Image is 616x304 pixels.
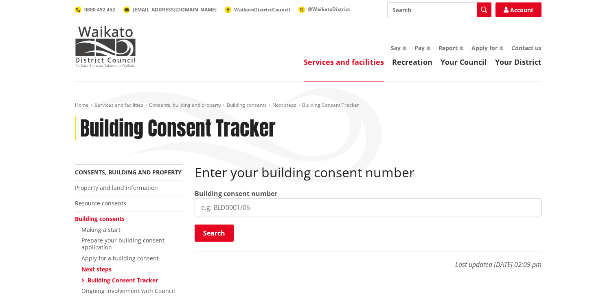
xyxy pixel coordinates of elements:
a: Consents, building and property [75,168,182,176]
a: Building consents [227,101,267,108]
a: Say it [391,44,406,52]
a: Next steps [81,265,112,273]
a: Consents, building and property [149,101,221,108]
a: Building Consent Tracker [88,276,158,284]
label: Building consent number [195,189,277,198]
a: Recreation [392,57,432,67]
a: Your Council [441,57,487,67]
a: Ongoing involvement with Council [81,287,175,295]
span: WaikatoDistrictCouncil [234,6,290,13]
span: @WaikatoDistrict [308,6,350,13]
a: [EMAIL_ADDRESS][DOMAIN_NAME] [123,6,217,13]
a: Property and land information [75,184,158,192]
a: Services and facilities [304,57,384,67]
nav: breadcrumb [75,102,541,109]
a: Resource consents [75,199,126,207]
a: Report it [438,44,463,52]
a: Making a start [81,226,121,234]
input: e.g. BLD0001/06 [195,198,541,216]
input: Search input [387,2,491,17]
a: Prepare your building consent application [81,236,164,251]
span: [EMAIL_ADDRESS][DOMAIN_NAME] [133,6,217,13]
a: Apply for a building consent [81,254,159,262]
a: Home [75,101,89,108]
a: Your District [495,57,541,67]
h1: Building Consent Tracker [80,117,276,141]
a: Building consents [75,215,125,222]
span: Building Consent Tracker [302,101,359,108]
a: WaikatoDistrictCouncil [225,6,290,13]
a: Next steps [272,101,296,108]
span: 0800 492 452 [84,6,115,13]
a: @WaikatoDistrict [298,6,350,13]
a: 0800 492 452 [75,6,115,13]
a: Contact us [511,44,541,52]
a: Services and facilities [94,101,143,108]
a: Pay it [414,44,430,52]
a: Apply for it [471,44,503,52]
button: Search [195,225,234,242]
p: Last updated [DATE] 02:09 pm [195,251,541,269]
img: Waikato District Council - Te Kaunihera aa Takiwaa o Waikato [75,26,136,67]
a: Account [495,2,541,17]
h2: Enter your building consent number [195,165,541,180]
